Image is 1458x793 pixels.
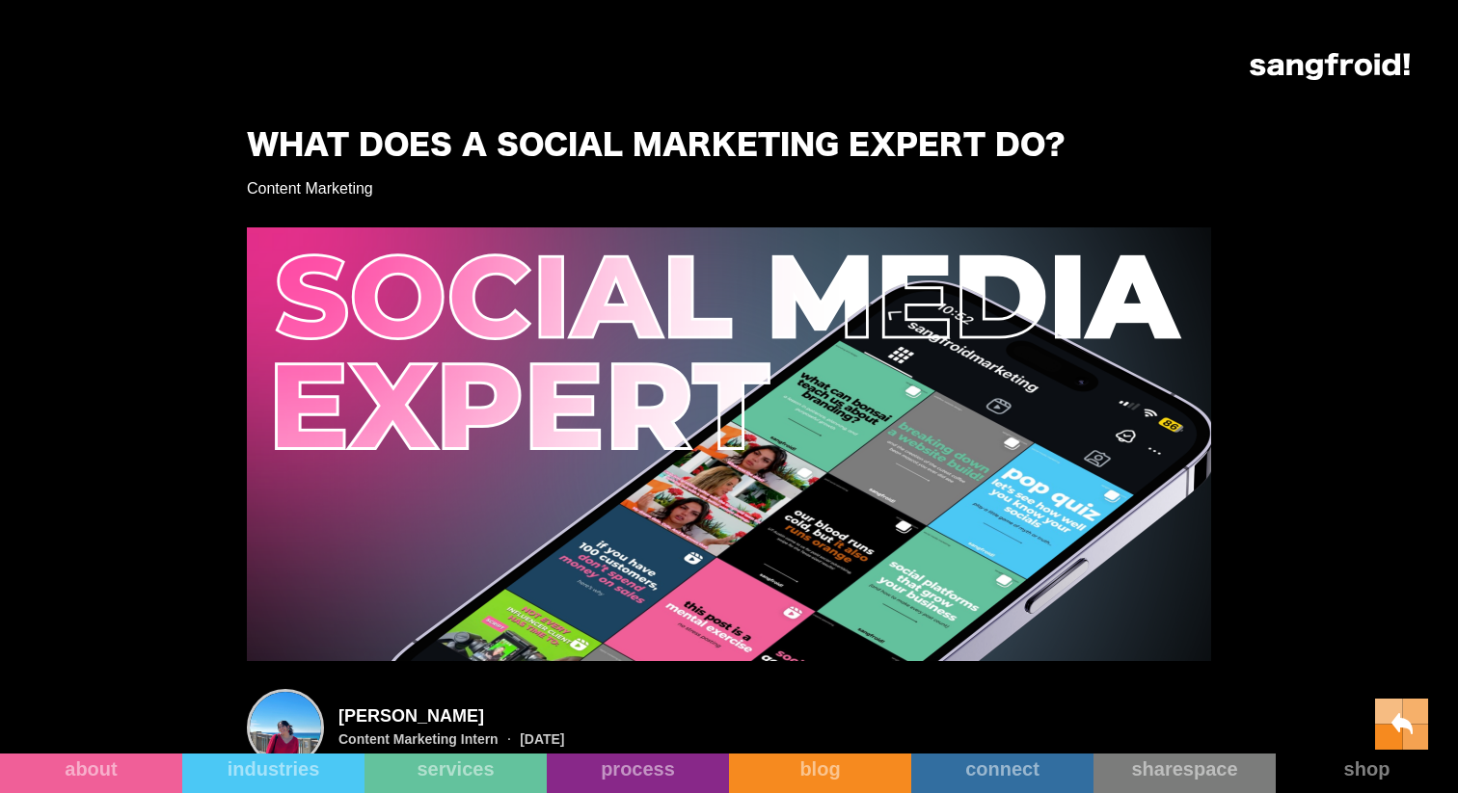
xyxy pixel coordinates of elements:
[520,732,564,746] div: [DATE]
[729,753,911,793] a: blog
[547,753,729,793] a: process
[1093,757,1276,780] div: sharespace
[364,753,547,793] a: services
[1276,757,1458,780] div: shop
[182,757,364,780] div: industries
[338,706,565,726] a: [PERSON_NAME]
[547,757,729,780] div: process
[338,732,499,746] div: Content Marketing Intern
[911,757,1093,780] div: connect
[1375,699,1429,750] img: This is an image of a orange square button.
[911,753,1093,793] a: connect
[247,130,1065,164] h1: What Does a Social Marketing Expert Do?
[1276,753,1458,793] a: shop
[499,729,520,749] div: ·
[1093,753,1276,793] a: sharespace
[247,179,373,198] div: Content Marketing
[729,757,911,780] div: blog
[364,757,547,780] div: services
[1250,53,1410,80] img: logo
[182,753,364,793] a: industries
